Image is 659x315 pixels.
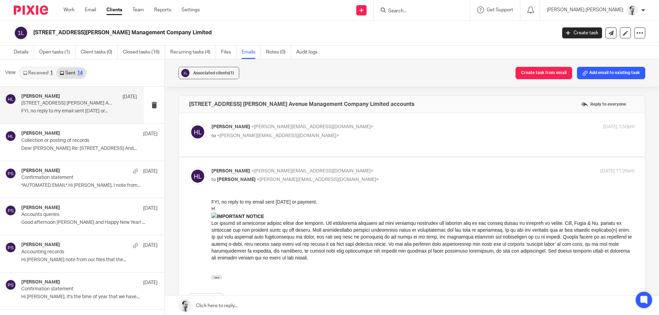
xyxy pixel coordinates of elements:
p: [STREET_ADDRESS] [PERSON_NAME] Avenue Management Company Limited accounts [21,100,114,106]
p: Accounts queries [21,212,130,218]
p: [PERSON_NAME] [PERSON_NAME] [547,7,623,13]
span: to [211,133,216,138]
p: Hi [PERSON_NAME] note from our files that the... [21,257,158,263]
p: [DATE] [123,94,137,100]
span: to [211,177,216,182]
p: [DATE] 1:50pm [603,123,635,131]
h4: [PERSON_NAME] [21,131,60,136]
a: Audit logs [296,46,323,59]
a: Received1 [20,68,56,78]
img: svg%3E [5,205,16,216]
img: svg%3E [189,168,206,185]
p: FYI, no reply to my email sent [DATE] or... [21,108,137,114]
a: Reports [154,7,171,13]
h4: [PERSON_NAME] [21,205,60,211]
p: [DATE] 11:26am [600,168,635,175]
p: Dear [PERSON_NAME] Re: [STREET_ADDRESS] And... [21,146,158,152]
a: Sent14 [56,68,86,78]
a: Work [63,7,74,13]
a: Team [132,7,144,13]
img: svg%3E [5,94,16,105]
h4: [STREET_ADDRESS] [PERSON_NAME] Avenue Management Company Limited accounts [189,101,415,108]
a: Clients [106,7,122,13]
span: <[PERSON_NAME][EMAIL_ADDRESS][DOMAIN_NAME]> [251,169,373,173]
h4: [PERSON_NAME] [21,168,60,174]
img: svg%3E [5,131,16,142]
a: Closed tasks (16) [123,46,165,59]
p: Good afternoon [PERSON_NAME] and Happy New Year! ... [21,220,158,226]
img: Mass_2025.jpg [627,5,638,16]
span: Associated clients [193,71,234,75]
img: svg%3E [189,123,206,141]
a: Recurring tasks (4) [170,46,216,59]
a: Settings [182,7,200,13]
span: Get Support [487,8,513,12]
button: Add email to existing task [577,67,645,79]
p: [DATE] [143,131,158,137]
p: Confirmation statement [21,286,130,292]
p: Accounting records [21,249,130,255]
a: Details [14,46,34,59]
a: Forward [189,293,223,305]
button: Associated clients(1) [178,67,239,79]
img: svg%3E [5,279,16,290]
p: Collection or posting of records [21,138,130,144]
p: *AUTOMATED EMAIL* Hi [PERSON_NAME], I note from... [21,183,158,189]
div: 14 [77,71,83,75]
span: <[PERSON_NAME][EMAIL_ADDRESS][DOMAIN_NAME]> [257,177,379,182]
label: Reply to everyone [579,99,628,109]
input: Search [388,8,449,14]
p: [DATE] [143,168,158,175]
span: (1) [229,71,234,75]
a: Notes (0) [266,46,291,59]
img: svg%3E [5,242,16,253]
span: [PERSON_NAME] [211,124,250,129]
p: Confirmation statement [21,175,130,181]
a: Client tasks (0) [81,46,118,59]
a: Emails [242,46,261,59]
h4: [PERSON_NAME] [21,279,60,285]
span: [PERSON_NAME] [217,177,256,182]
p: [DATE] [143,205,158,212]
h4: [PERSON_NAME] [21,242,60,248]
p: [DATE] [143,242,158,249]
span: <[PERSON_NAME][EMAIL_ADDRESS][DOMAIN_NAME]> [217,133,339,138]
h2: [STREET_ADDRESS][PERSON_NAME] Management Company Limited [33,29,448,36]
a: Files [221,46,236,59]
img: svg%3E [180,68,190,78]
span: View [5,69,15,76]
a: Email [85,7,96,13]
p: [DATE] [143,279,158,286]
button: Create task from email [516,67,572,79]
p: Hi [PERSON_NAME], It's the time of year that we have... [21,294,158,300]
b: IMPORTANT NOTICE [5,15,53,21]
a: Create task [562,27,602,38]
span: <[PERSON_NAME][EMAIL_ADDRESS][DOMAIN_NAME]> [251,124,373,129]
h4: [PERSON_NAME] [21,94,60,99]
div: 1 [50,71,53,75]
span: [PERSON_NAME] [211,169,250,173]
a: Open tasks (1) [39,46,76,59]
img: svg%3E [5,168,16,179]
img: svg%3E [14,26,28,40]
img: Pixie [14,5,48,15]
